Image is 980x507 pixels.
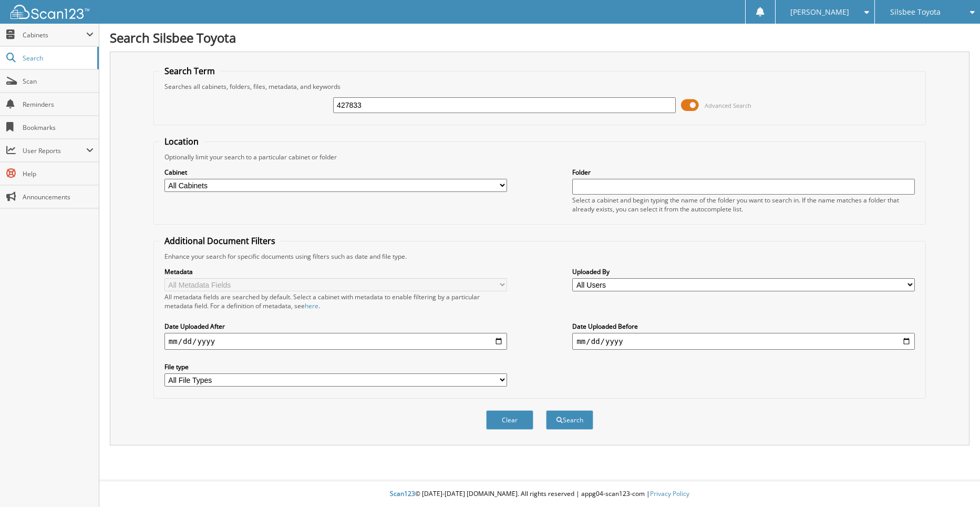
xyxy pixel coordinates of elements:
[110,29,969,46] h1: Search Silsbee Toyota
[164,267,507,276] label: Metadata
[23,146,86,155] span: User Reports
[927,457,980,507] iframe: Chat Widget
[159,153,920,161] div: Optionally limit your search to a particular cabinet or folder
[159,82,920,91] div: Searches all cabinets, folders, files, metadata, and keywords
[99,481,980,507] div: © [DATE]-[DATE] [DOMAIN_NAME]. All rights reserved | appg04-scan123-com |
[790,9,849,15] span: [PERSON_NAME]
[159,65,220,77] legend: Search Term
[23,192,94,201] span: Announcements
[546,410,593,430] button: Search
[705,102,751,109] span: Advanced Search
[23,31,86,39] span: Cabinets
[572,168,915,177] label: Folder
[890,9,941,15] span: Silsbee Toyota
[23,100,94,109] span: Reminders
[650,489,689,498] a: Privacy Policy
[164,362,507,371] label: File type
[572,196,915,214] div: Select a cabinet and begin typing the name of the folder you want to search in. If the name match...
[23,77,94,86] span: Scan
[23,123,94,132] span: Bookmarks
[164,168,507,177] label: Cabinet
[11,5,89,19] img: scan123-logo-white.svg
[23,54,92,63] span: Search
[23,169,94,178] span: Help
[305,301,318,310] a: here
[164,333,507,350] input: start
[486,410,533,430] button: Clear
[159,235,281,247] legend: Additional Document Filters
[159,136,204,147] legend: Location
[164,322,507,331] label: Date Uploaded After
[572,267,915,276] label: Uploaded By
[159,252,920,261] div: Enhance your search for specific documents using filters such as date and file type.
[390,489,415,498] span: Scan123
[572,322,915,331] label: Date Uploaded Before
[572,333,915,350] input: end
[164,292,507,310] div: All metadata fields are searched by default. Select a cabinet with metadata to enable filtering b...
